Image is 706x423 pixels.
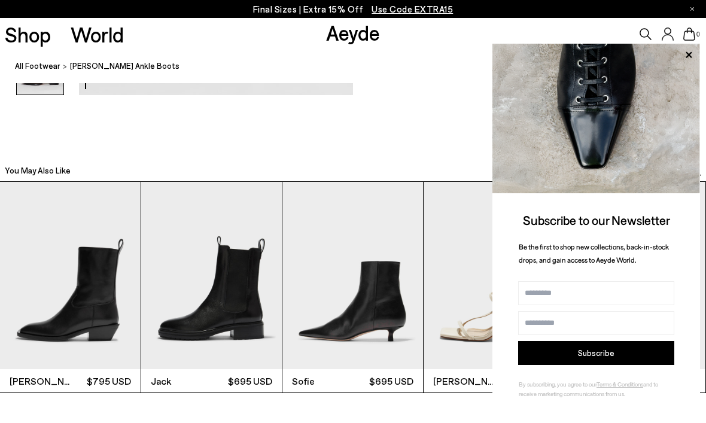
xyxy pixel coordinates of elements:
a: Shop [5,24,51,45]
p: Final Sizes | Extra 15% Off [253,2,454,17]
a: World [71,24,124,45]
span: [PERSON_NAME] Ankle Boots [70,60,179,72]
button: Subscribe [518,341,674,365]
img: svg%3E [693,170,703,179]
span: [PERSON_NAME] [10,374,70,388]
img: Jack Chelsea Boots [141,182,282,369]
a: 0 [683,28,695,41]
button: Next slide [693,162,703,179]
span: $695 USD [353,373,413,388]
span: Be the first to shop new collections, back-in-stock drops, and gain access to Aeyde World. [519,242,669,264]
a: Terms & Conditions [597,381,643,388]
a: All Footwear [15,60,60,72]
img: ca3f721fb6ff708a270709c41d776025.jpg [492,44,700,193]
span: By subscribing, you agree to our [519,381,597,388]
div: 2 / 6 [141,181,282,393]
span: Subscribe to our Newsletter [523,212,670,227]
a: Jack $695 USD [141,182,282,392]
span: Navigate to /collections/ss25-final-sizes [372,4,453,14]
a: Sofie $695 USD [282,182,423,392]
span: Sofie [292,374,352,388]
a: [PERSON_NAME] $495 USD [424,182,564,392]
div: 4 / 6 [424,181,565,393]
img: Sofie Leather Ankle Boots [282,182,423,369]
span: 0 [695,31,701,38]
nav: breadcrumb [15,50,706,83]
a: Aeyde [326,20,380,45]
span: $695 USD [212,373,272,388]
h2: You May Also Like [5,165,71,176]
div: 3 / 6 [282,181,424,393]
span: $795 USD [71,373,131,388]
span: [PERSON_NAME] [433,374,494,388]
span: Jack [151,374,211,388]
img: Elise Leather Toe-Post Sandals [424,182,564,369]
